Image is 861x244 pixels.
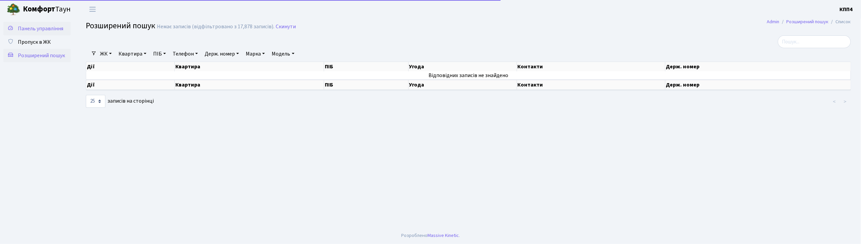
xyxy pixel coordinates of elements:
a: КПП4 [840,5,853,13]
th: Держ. номер [665,62,851,71]
th: ПІБ [324,80,409,90]
span: Таун [23,4,71,15]
select: записів на сторінці [86,95,105,108]
th: Угода [409,62,517,71]
th: Квартира [175,62,324,71]
a: Massive Kinetic [427,232,459,239]
a: Панель управління [3,22,71,35]
a: ЖК [97,48,114,60]
a: Телефон [170,48,201,60]
span: Пропуск в ЖК [18,38,51,46]
th: Дії [86,62,175,71]
a: Марка [243,48,268,60]
th: Контакти [517,62,665,71]
span: Розширений пошук [86,20,155,32]
span: Панель управління [18,25,63,32]
a: Держ. номер [202,48,242,60]
button: Переключити навігацію [84,4,101,15]
b: КПП4 [840,6,853,13]
span: Розширений пошук [18,52,65,59]
th: Держ. номер [665,80,851,90]
th: Контакти [517,80,665,90]
a: Розширений пошук [3,49,71,62]
input: Пошук... [778,35,851,48]
th: Квартира [175,80,324,90]
label: записів на сторінці [86,95,154,108]
a: Скинути [276,24,296,30]
div: Немає записів (відфільтровано з 17,878 записів). [157,24,274,30]
td: Відповідних записів не знайдено [86,71,851,79]
th: ПІБ [324,62,409,71]
a: ПІБ [150,48,169,60]
a: Розширений пошук [787,18,829,25]
th: Угода [409,80,517,90]
th: Дії [86,80,175,90]
img: logo.png [7,3,20,16]
a: Admin [767,18,780,25]
b: Комфорт [23,4,55,14]
a: Модель [269,48,297,60]
div: Розроблено . [401,232,460,239]
nav: breadcrumb [757,15,861,29]
a: Квартира [116,48,149,60]
li: Список [829,18,851,26]
a: Пропуск в ЖК [3,35,71,49]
